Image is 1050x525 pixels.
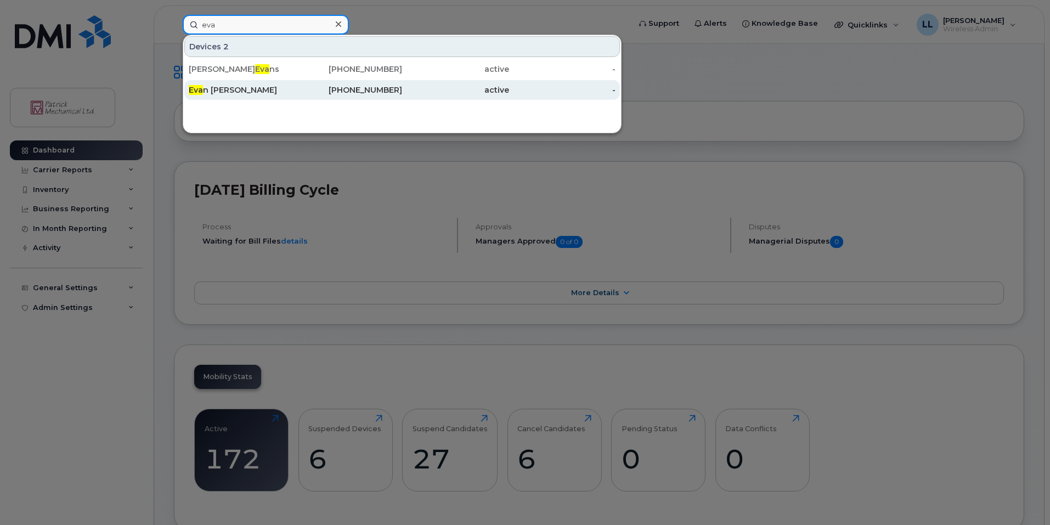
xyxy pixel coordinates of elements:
[184,59,620,79] a: [PERSON_NAME]Evans[PHONE_NUMBER]active-
[402,64,509,75] div: active
[255,64,269,74] span: Eva
[402,84,509,95] div: active
[509,84,616,95] div: -
[296,64,403,75] div: [PHONE_NUMBER]
[184,36,620,57] div: Devices
[509,64,616,75] div: -
[189,84,296,95] div: n [PERSON_NAME]
[223,41,229,52] span: 2
[296,84,403,95] div: [PHONE_NUMBER]
[189,64,296,75] div: [PERSON_NAME] ns
[189,85,203,95] span: Eva
[184,80,620,100] a: Evan [PERSON_NAME][PHONE_NUMBER]active-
